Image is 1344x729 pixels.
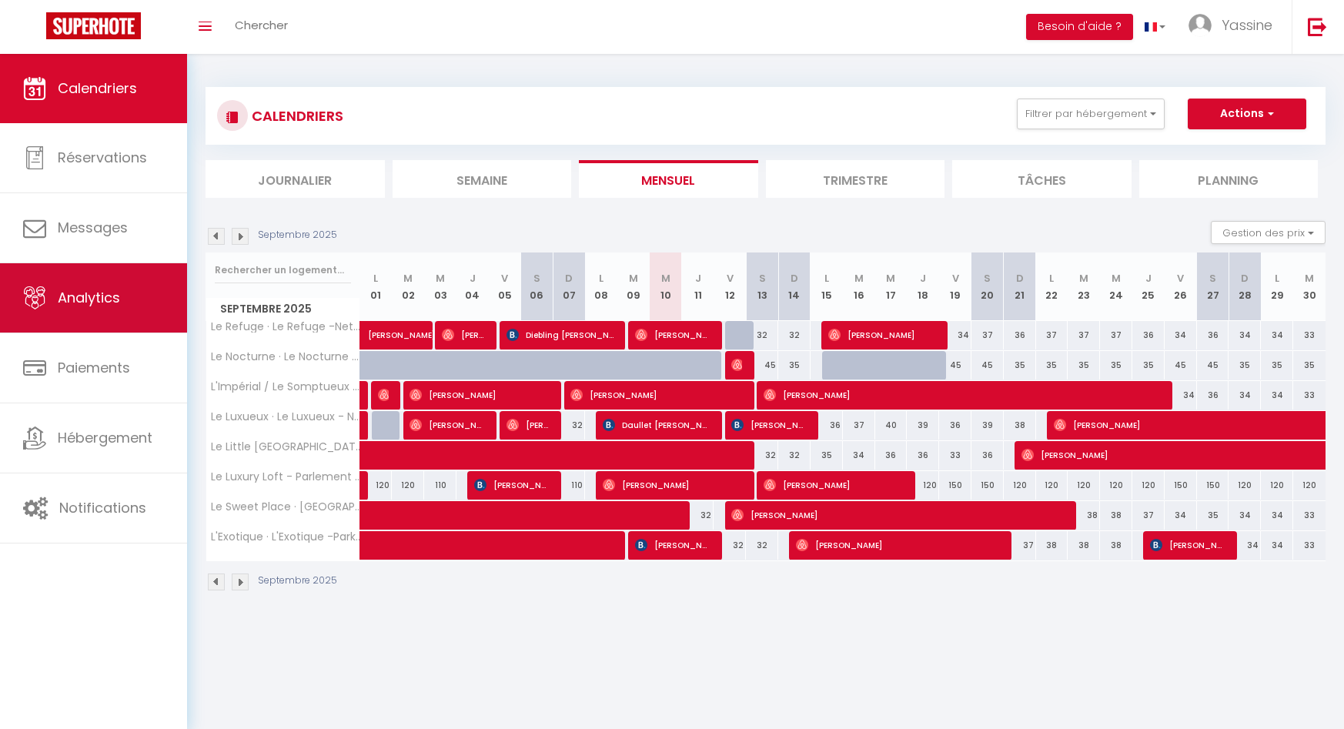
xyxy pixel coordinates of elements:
div: 33 [939,441,971,470]
abbr: L [1049,271,1054,286]
span: [PERSON_NAME] [410,410,485,440]
span: [PERSON_NAME] [635,530,710,560]
div: 39 [907,411,939,440]
abbr: M [661,271,670,286]
div: 120 [1229,471,1261,500]
th: 05 [489,252,521,321]
div: 150 [939,471,971,500]
div: 120 [1293,471,1326,500]
th: 26 [1165,252,1197,321]
span: Yassine [1222,15,1272,35]
th: 18 [907,252,939,321]
div: 36 [1197,321,1229,349]
abbr: M [436,271,445,286]
span: Le Sweet Place · [GEOGRAPHIC_DATA]-Parking |WIFI| Netflix-Confort&Cosy [209,501,363,513]
p: Septembre 2025 [258,574,337,588]
abbr: S [759,271,766,286]
abbr: J [1145,271,1152,286]
span: Septembre 2025 [206,298,359,320]
abbr: J [470,271,476,286]
div: 120 [1132,471,1165,500]
th: 03 [424,252,456,321]
span: Réservations [58,148,147,167]
abbr: V [727,271,734,286]
abbr: L [824,271,829,286]
div: 34 [1261,381,1293,410]
abbr: L [599,271,603,286]
abbr: L [1275,271,1279,286]
li: Journalier [206,160,385,198]
input: Rechercher un logement... [215,256,351,284]
abbr: V [501,271,508,286]
div: 33 [1293,321,1326,349]
li: Semaine [393,160,572,198]
th: 11 [682,252,714,321]
abbr: D [791,271,798,286]
abbr: M [1112,271,1121,286]
th: 22 [1036,252,1068,321]
img: Super Booking [46,12,141,39]
th: 16 [843,252,875,321]
div: 35 [1229,351,1261,380]
div: 39 [971,411,1004,440]
th: 12 [714,252,746,321]
div: 35 [1293,351,1326,380]
span: Chercher [235,17,288,33]
abbr: D [565,271,573,286]
div: 35 [1068,351,1100,380]
div: 36 [811,411,843,440]
div: 40 [875,411,908,440]
span: [PERSON_NAME] [442,320,485,349]
span: [PERSON_NAME] [731,350,742,380]
abbr: M [403,271,413,286]
th: 08 [585,252,617,321]
div: 32 [553,411,585,440]
th: 25 [1132,252,1165,321]
div: 34 [1261,501,1293,530]
div: 150 [971,471,1004,500]
span: [PERSON_NAME] [764,470,904,500]
h3: CALENDRIERS [248,99,343,133]
div: 32 [746,321,778,349]
div: 120 [1068,471,1100,500]
span: [PERSON_NAME] [570,380,743,410]
span: Le Little [GEOGRAPHIC_DATA] · [GEOGRAPHIC_DATA]- Parking |Netflix| WIFI-Dolce&Cosy [209,441,363,453]
th: 17 [875,252,908,321]
div: 35 [1261,351,1293,380]
th: 04 [456,252,489,321]
abbr: M [886,271,895,286]
div: 32 [778,321,811,349]
div: 150 [1165,471,1197,500]
a: [PERSON_NAME] [360,471,368,500]
span: [PERSON_NAME] [474,470,550,500]
div: 45 [1165,351,1197,380]
div: 35 [1036,351,1068,380]
abbr: V [952,271,959,286]
abbr: M [854,271,864,286]
img: ... [1189,14,1212,37]
li: Trimestre [766,160,945,198]
li: Mensuel [579,160,758,198]
th: 27 [1197,252,1229,321]
th: 24 [1100,252,1132,321]
div: 35 [1132,351,1165,380]
div: 36 [907,441,939,470]
div: 110 [424,471,456,500]
div: 36 [939,411,971,440]
div: 34 [1165,501,1197,530]
div: 34 [1229,381,1261,410]
div: 36 [1004,321,1036,349]
th: 28 [1229,252,1261,321]
div: 38 [1100,531,1132,560]
abbr: L [373,271,378,286]
span: [PERSON_NAME] [635,320,710,349]
span: [PERSON_NAME] [731,500,1065,530]
div: 38 [1068,531,1100,560]
span: Le Luxury Loft - Parlement EU l Parking l Netflix [209,471,363,483]
th: 01 [360,252,393,321]
div: 37 [1100,321,1132,349]
div: 35 [1100,351,1132,380]
abbr: S [1209,271,1216,286]
div: 33 [1293,381,1326,410]
abbr: S [984,271,991,286]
